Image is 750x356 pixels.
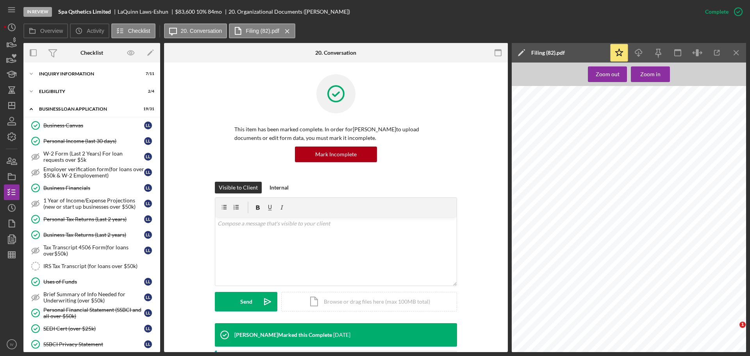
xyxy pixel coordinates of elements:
a: Brief Summary of Info Needed for Underwriting (over $50k)LL [27,290,156,305]
a: 1 Year of Income/Expense Projections (new or start up businesses over $50k)LL [27,196,156,211]
button: Activity [70,23,109,38]
div: SEDI Cert (over $25k) [43,326,144,332]
div: Send [240,292,252,311]
button: Checklist [111,23,155,38]
div: LaQuinn Laws-Eshun [118,9,175,15]
a: Personal Financial Statement (SSBCI and all over $50k)LL [27,305,156,321]
div: Complete [705,4,729,20]
a: SEDI Cert (over $25k)LL [27,321,156,336]
div: L L [144,153,152,161]
div: 20. Conversation [315,50,356,56]
button: IV [4,336,20,352]
div: L L [144,215,152,223]
div: L L [144,325,152,333]
div: 20. Organizational Documents ([PERSON_NAME]) [229,9,350,15]
div: 84 mo [208,9,222,15]
div: 19 / 31 [140,107,154,111]
a: Tax Transcript 4506 Form(for loans over$50k)LL [27,243,156,258]
div: [PERSON_NAME] Marked this Complete [234,332,332,338]
a: SSBCI Privacy StatementLL [27,336,156,352]
div: 7 / 11 [140,72,154,76]
div: Zoom out [596,66,620,82]
div: SSBCI Privacy Statement [43,341,144,347]
a: IRS Tax Transcript (for loans over $50k) [27,258,156,274]
a: W-2 Form (Last 2 Years) For loan requests over $5kLL [27,149,156,165]
div: Business Canvas [43,122,144,129]
button: Zoom out [588,66,627,82]
a: Business FinancialsLL [27,180,156,196]
div: Zoom in [640,66,661,82]
div: L L [144,309,152,317]
div: L L [144,200,152,208]
div: W-2 Form (Last 2 Years) For loan requests over $5k [43,150,144,163]
a: Personal Income (last 30 days)LL [27,133,156,149]
a: Uses of FundsLL [27,274,156,290]
button: 20. Conversation [164,23,227,38]
label: Checklist [128,28,150,34]
div: L L [144,231,152,239]
label: Overview [40,28,63,34]
div: Filing (82).pdf [531,50,565,56]
div: Brief Summary of Info Needed for Underwriting (over $50k) [43,291,144,304]
div: ELIGIBILITY [39,89,135,94]
p: This item has been marked complete. In order for [PERSON_NAME] to upload documents or edit form d... [234,125,437,143]
div: 10 % [196,9,207,15]
button: Internal [266,182,293,193]
div: L L [144,247,152,254]
div: Uses of Funds [43,279,144,285]
button: Visible to Client [215,182,262,193]
div: L L [144,184,152,192]
label: Filing (82).pdf [246,28,279,34]
label: Activity [87,28,104,34]
div: Visible to Client [219,182,258,193]
text: IV [10,342,14,347]
div: Business Financials [43,185,144,191]
div: Employer verification form(for loans over $50k & W-2 Employement) [43,166,144,179]
button: Mark Incomplete [295,147,377,162]
div: L L [144,293,152,301]
a: Business Tax Returns (Last 2 years)LL [27,227,156,243]
button: Filing (82).pdf [229,23,295,38]
div: L L [144,168,152,176]
div: In Review [23,7,52,17]
a: Personal Tax Returns (Last 2 years)LL [27,211,156,227]
div: L L [144,122,152,129]
div: BUSINESS LOAN APPLICATION [39,107,135,111]
span: 1 [739,322,746,328]
button: Send [215,292,277,311]
div: Mark Incomplete [315,147,357,162]
button: Overview [23,23,68,38]
time: 2025-09-24 14:46 [333,332,350,338]
div: $83,600 [175,9,195,15]
div: INQUIRY INFORMATION [39,72,135,76]
a: Business CanvasLL [27,118,156,133]
div: Internal [270,182,289,193]
div: L L [144,278,152,286]
div: Personal Tax Returns (Last 2 years) [43,216,144,222]
div: L L [144,340,152,348]
div: Personal Financial Statement (SSBCI and all over $50k) [43,307,144,319]
div: 2 / 4 [140,89,154,94]
div: L L [144,137,152,145]
b: Spa Qsthetics Limited [58,9,111,15]
iframe: Intercom live chat [723,322,742,340]
div: IRS Tax Transcript (for loans over $50k) [43,263,156,269]
div: Business Tax Returns (Last 2 years) [43,232,144,238]
div: 1 Year of Income/Expense Projections (new or start up businesses over $50k) [43,197,144,210]
label: 20. Conversation [181,28,222,34]
button: Complete [697,4,746,20]
div: Tax Transcript 4506 Form(for loans over$50k) [43,244,144,257]
div: Checklist [80,50,103,56]
div: Personal Income (last 30 days) [43,138,144,144]
a: Employer verification form(for loans over $50k & W-2 Employement)LL [27,165,156,180]
button: Zoom in [631,66,670,82]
